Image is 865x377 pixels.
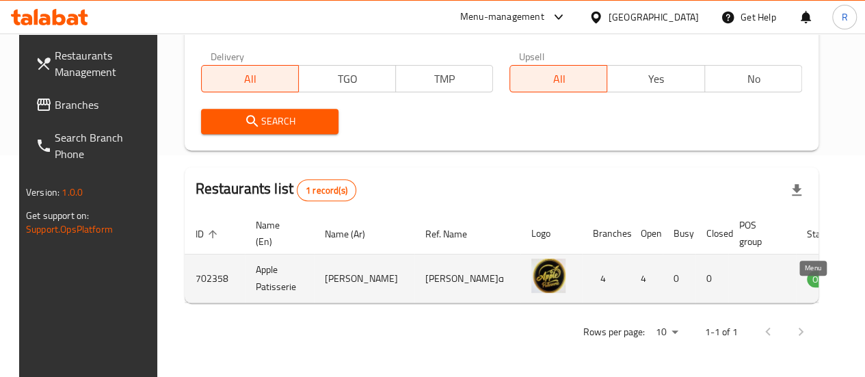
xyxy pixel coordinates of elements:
[582,213,630,255] th: Branches
[609,10,699,25] div: [GEOGRAPHIC_DATA]
[695,255,728,303] td: 0
[256,217,297,250] span: Name (En)
[25,88,163,121] a: Branches
[314,255,414,303] td: [PERSON_NAME]
[325,226,383,242] span: Name (Ar)
[201,65,299,92] button: All
[509,65,607,92] button: All
[196,226,222,242] span: ID
[207,69,293,89] span: All
[663,213,695,255] th: Busy
[304,69,390,89] span: TGO
[55,96,152,113] span: Branches
[807,272,840,287] span: OPEN
[196,179,356,201] h2: Restaurants list
[663,255,695,303] td: 0
[211,51,245,61] label: Delivery
[613,69,699,89] span: Yes
[62,183,83,201] span: 1.0.0
[55,129,152,162] span: Search Branch Phone
[739,217,780,250] span: POS group
[212,113,328,130] span: Search
[201,109,339,134] button: Search
[531,259,565,293] img: Apple Patisserie
[55,47,152,80] span: Restaurants Management
[516,69,602,89] span: All
[841,10,847,25] span: R
[26,207,89,224] span: Get support on:
[650,322,683,343] div: Rows per page:
[460,9,544,25] div: Menu-management
[807,226,851,242] span: Status
[630,255,663,303] td: 4
[710,69,797,89] span: No
[704,65,802,92] button: No
[520,213,582,255] th: Logo
[298,65,396,92] button: TGO
[519,51,544,61] label: Upsell
[705,324,738,341] p: 1-1 of 1
[395,65,493,92] button: TMP
[780,174,813,207] div: Export file
[607,65,704,92] button: Yes
[414,255,520,303] td: [PERSON_NAME]ه
[25,121,163,170] a: Search Branch Phone
[25,39,163,88] a: Restaurants Management
[26,220,113,238] a: Support.OpsPlatform
[695,213,728,255] th: Closed
[425,226,485,242] span: Ref. Name
[401,69,488,89] span: TMP
[582,255,630,303] td: 4
[583,324,645,341] p: Rows per page:
[630,213,663,255] th: Open
[26,183,59,201] span: Version:
[297,184,356,197] span: 1 record(s)
[245,255,314,303] td: Apple Patisserie
[185,255,245,303] td: 702358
